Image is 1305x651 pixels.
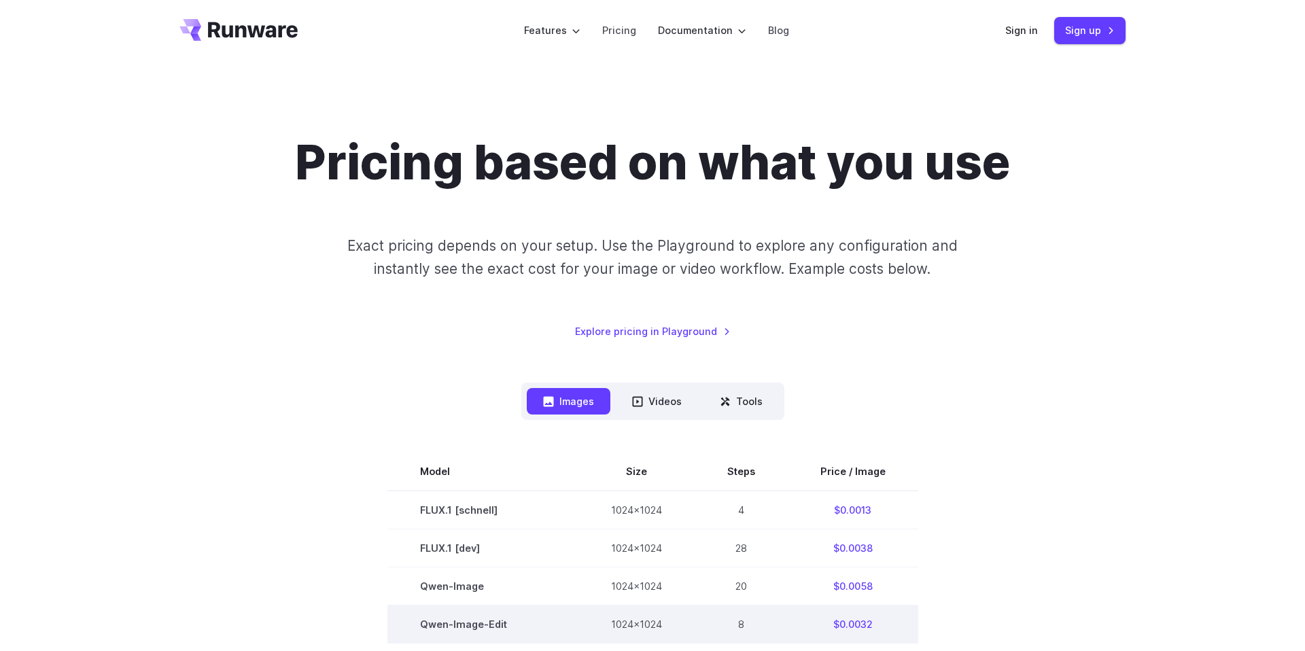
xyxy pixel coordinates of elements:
[387,453,578,491] th: Model
[788,605,918,644] td: $0.0032
[527,388,610,415] button: Images
[578,605,695,644] td: 1024x1024
[387,605,578,644] td: Qwen-Image-Edit
[578,491,695,529] td: 1024x1024
[578,529,695,567] td: 1024x1024
[695,605,788,644] td: 8
[695,453,788,491] th: Steps
[788,453,918,491] th: Price / Image
[1005,22,1038,38] a: Sign in
[616,388,698,415] button: Videos
[524,22,580,38] label: Features
[788,567,918,605] td: $0.0058
[1054,17,1126,43] a: Sign up
[387,567,578,605] td: Qwen-Image
[578,567,695,605] td: 1024x1024
[387,529,578,567] td: FLUX.1 [dev]
[695,567,788,605] td: 20
[179,19,298,41] a: Go to /
[788,491,918,529] td: $0.0013
[575,323,731,339] a: Explore pricing in Playground
[695,491,788,529] td: 4
[703,388,779,415] button: Tools
[602,22,636,38] a: Pricing
[321,234,984,280] p: Exact pricing depends on your setup. Use the Playground to explore any configuration and instantl...
[695,529,788,567] td: 28
[768,22,789,38] a: Blog
[295,134,1010,191] h1: Pricing based on what you use
[658,22,746,38] label: Documentation
[788,529,918,567] td: $0.0038
[578,453,695,491] th: Size
[387,491,578,529] td: FLUX.1 [schnell]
